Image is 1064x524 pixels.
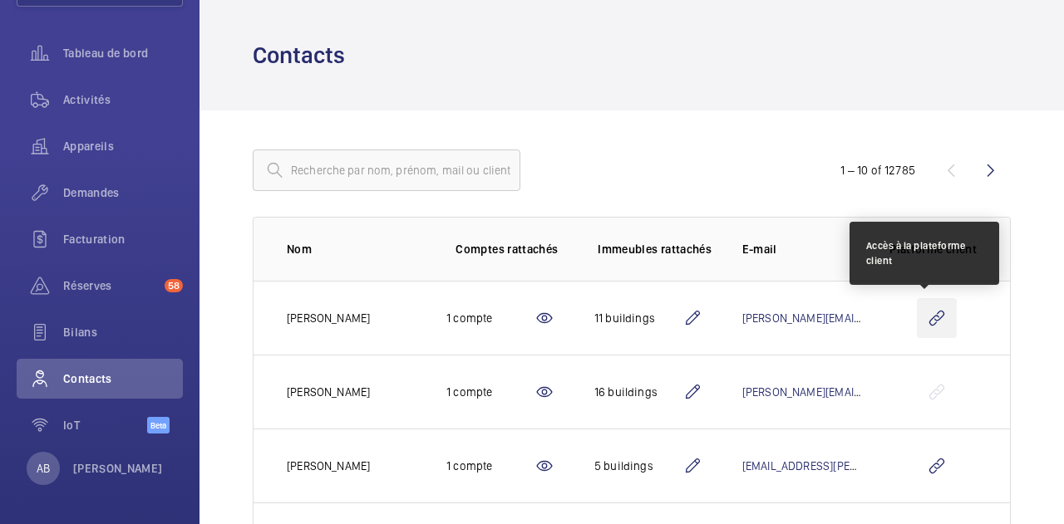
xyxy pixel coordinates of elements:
[63,277,158,294] span: Réserves
[287,384,370,400] p: [PERSON_NAME]
[253,149,520,191] input: Recherche par nom, prénom, mail ou client
[742,459,1000,473] a: [EMAIL_ADDRESS][PERSON_NAME][DOMAIN_NAME]
[73,460,163,477] p: [PERSON_NAME]
[63,138,183,154] span: Appareils
[63,45,183,61] span: Tableau de bord
[594,384,682,400] div: 16 buildings
[742,241,864,257] p: E-mail
[287,241,420,257] p: Nom
[866,238,983,268] div: Accès à la plateforme client
[63,370,183,387] span: Contacts
[287,310,370,326] p: [PERSON_NAME]
[63,91,183,108] span: Activités
[63,417,147,433] span: IoT
[594,458,682,474] div: 5 buildings
[63,324,183,340] span: Bilans
[147,417,170,433] span: Beta
[446,384,534,400] div: 1 compte
[63,231,183,247] span: Facturation
[446,458,534,474] div: 1 compte
[742,385,1000,399] a: [PERSON_NAME][EMAIL_ADDRESS][DOMAIN_NAME]
[253,40,355,71] h1: Contacts
[37,460,50,477] p: AB
[446,310,534,326] div: 1 compte
[594,310,682,326] div: 11 buildings
[840,162,915,179] div: 1 – 10 of 12785
[63,184,183,201] span: Demandes
[287,458,370,474] p: [PERSON_NAME]
[456,241,558,257] p: Comptes rattachés
[742,311,1000,325] a: [PERSON_NAME][EMAIL_ADDRESS][DOMAIN_NAME]
[165,279,183,292] span: 58
[598,241,712,257] p: Immeubles rattachés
